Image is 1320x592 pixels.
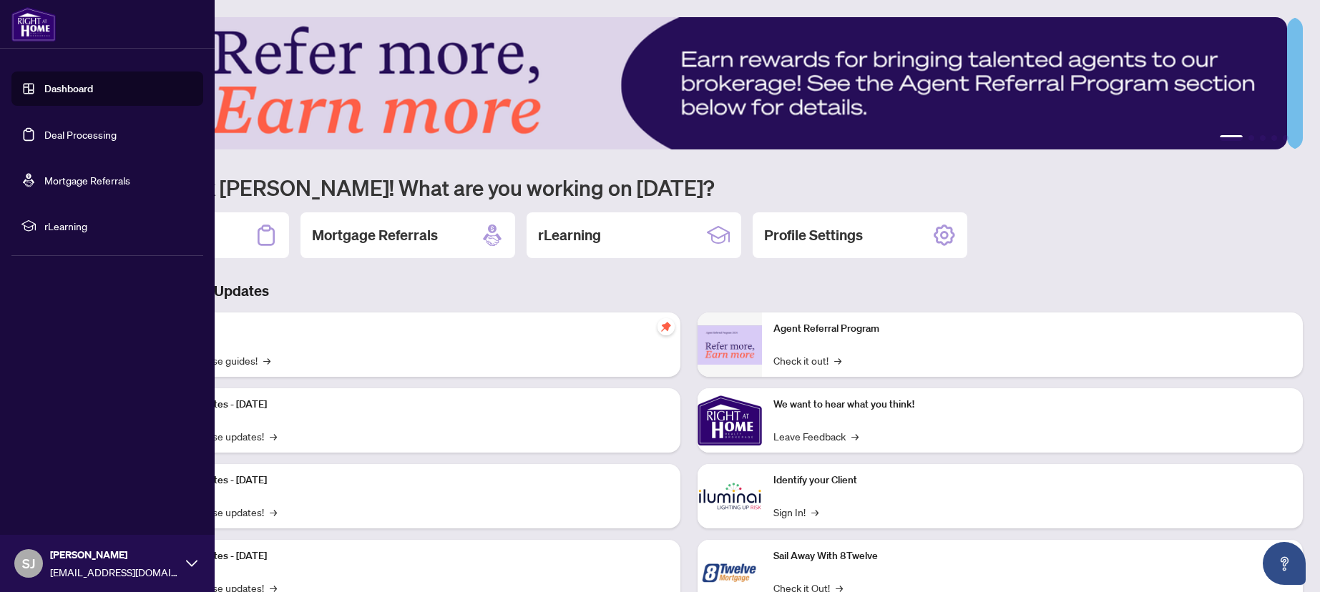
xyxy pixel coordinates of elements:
[50,547,179,563] span: [PERSON_NAME]
[1248,135,1254,141] button: 2
[811,504,818,520] span: →
[773,352,841,368] a: Check it out!→
[50,564,179,580] span: [EMAIL_ADDRESS][DOMAIN_NAME]
[773,504,818,520] a: Sign In!→
[773,473,1292,488] p: Identify your Client
[270,428,277,444] span: →
[74,174,1303,201] h1: Welcome back [PERSON_NAME]! What are you working on [DATE]?
[44,128,117,141] a: Deal Processing
[1260,135,1266,141] button: 3
[74,17,1287,149] img: Slide 0
[150,548,669,564] p: Platform Updates - [DATE]
[150,473,669,488] p: Platform Updates - [DATE]
[312,225,438,245] h2: Mortgage Referrals
[773,548,1292,564] p: Sail Away With 8Twelve
[764,225,863,245] h2: Profile Settings
[44,218,193,234] span: rLearning
[538,225,601,245] h2: rLearning
[22,553,35,573] span: SJ
[74,281,1303,301] h3: Brokerage & Industry Updates
[270,504,277,520] span: →
[834,352,841,368] span: →
[698,325,762,365] img: Agent Referral Program
[773,321,1292,337] p: Agent Referral Program
[773,397,1292,413] p: We want to hear what you think!
[1271,135,1277,141] button: 4
[11,7,56,41] img: logo
[150,397,669,413] p: Platform Updates - [DATE]
[44,82,93,95] a: Dashboard
[44,174,130,187] a: Mortgage Referrals
[1263,542,1306,585] button: Open asap
[1220,135,1243,141] button: 1
[851,428,859,444] span: →
[698,388,762,453] img: We want to hear what you think!
[150,321,669,337] p: Self-Help
[263,352,270,368] span: →
[698,464,762,528] img: Identify your Client
[1283,135,1289,141] button: 5
[773,428,859,444] a: Leave Feedback→
[657,318,675,335] span: pushpin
